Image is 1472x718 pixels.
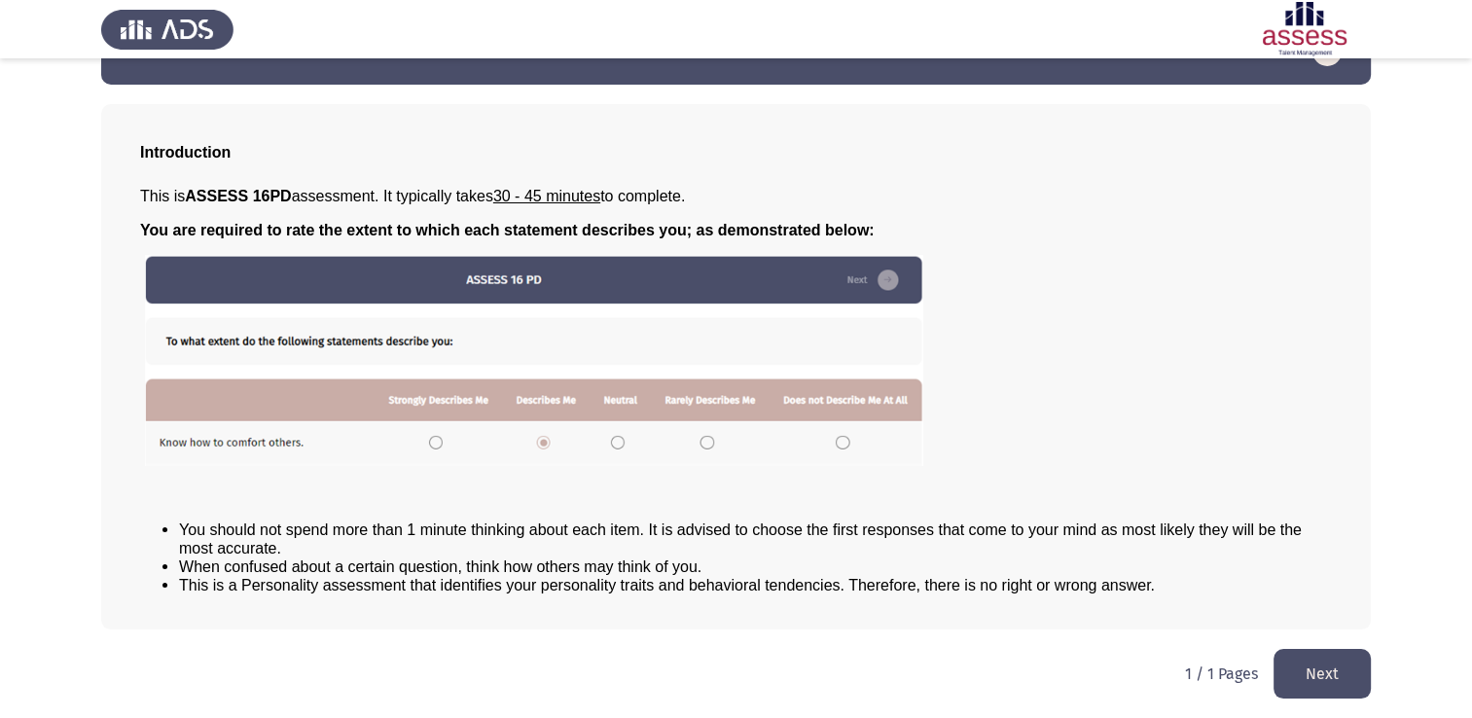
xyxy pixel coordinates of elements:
[185,188,291,204] b: ASSESS 16PD
[1239,2,1371,56] img: Assessment logo of ASSESS 16PD
[1185,664,1258,683] p: 1 / 1 Pages
[179,558,701,575] span: When confused about a certain question, think how others may think of you.
[101,2,233,56] img: Assess Talent Management logo
[1274,649,1371,699] button: load next page
[179,577,1155,593] span: This is a Personality assessment that identifies your personality traits and behavioral tendencie...
[493,188,600,204] u: 30 - 45 minutes
[140,188,685,204] span: This is assessment. It typically takes to complete.
[179,521,1302,556] span: You should not spend more than 1 minute thinking about each item. It is advised to choose the fir...
[140,222,875,238] span: You are required to rate the extent to which each statement describes you; as demonstrated below:
[140,144,231,161] span: Introduction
